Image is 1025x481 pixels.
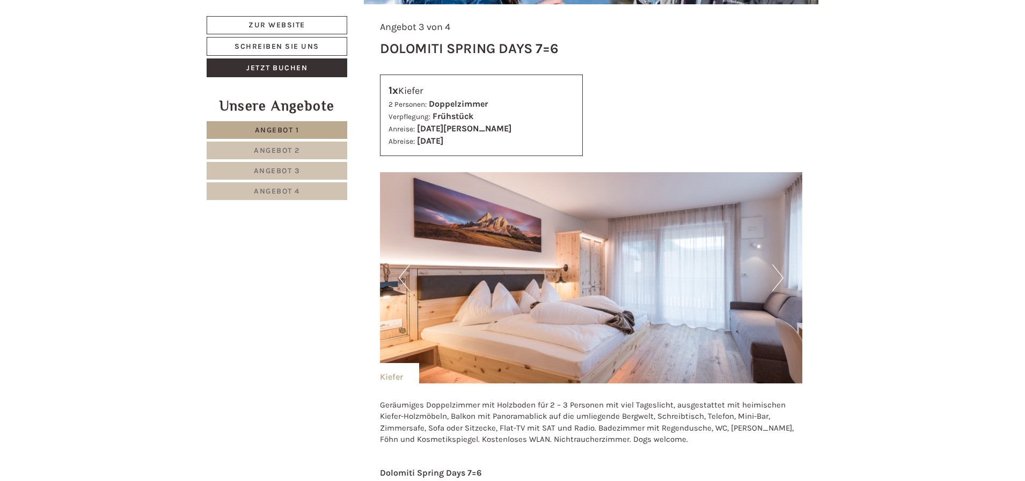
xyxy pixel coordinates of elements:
b: [DATE][PERSON_NAME] [417,123,511,134]
p: Geräumiges Doppelzimmer mit Holzboden für 2 – 3 Personen mit viel Tageslicht, ausgestattet mit he... [380,399,803,446]
a: Jetzt buchen [207,58,347,77]
a: Zur Website [207,16,347,34]
span: Angebot 3 [254,166,301,175]
div: Dolomiti Spring Days 7=6 [380,39,559,58]
span: Angebot 3 von 4 [380,21,450,33]
div: Dolomiti Spring Days 7=6 [380,467,803,479]
div: Guten Tag, wie können wir Ihnen helfen? [8,29,180,62]
b: Doppelzimmer [429,99,488,109]
span: Angebot 4 [254,187,300,196]
small: Verpflegung: [389,113,430,121]
small: 18:06 [16,52,174,60]
small: 2 Personen: [389,100,427,108]
div: Hotel B&B Feldmessner [16,31,174,40]
button: Senden [354,283,422,301]
small: Abreise: [389,137,415,145]
div: Unsere Angebote [207,96,347,116]
button: Previous [399,264,410,291]
b: [DATE] [417,136,443,146]
button: Next [772,264,784,291]
span: Angebot 1 [255,125,299,135]
a: Schreiben Sie uns [207,37,347,56]
span: Angebot 2 [254,146,300,155]
b: Frühstück [433,111,473,121]
div: Montag [188,8,234,26]
div: Kiefer [380,363,419,383]
small: Anreise: [389,125,415,133]
b: 1x [389,84,398,97]
img: image [380,172,803,383]
div: Kiefer [389,83,575,99]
